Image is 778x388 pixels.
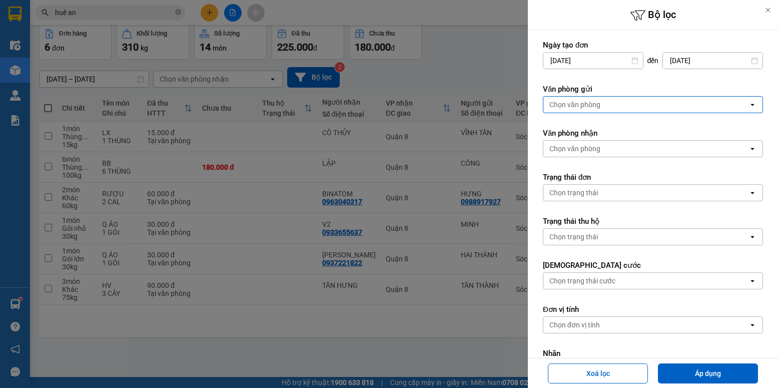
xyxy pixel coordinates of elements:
div: Chọn văn phòng [549,144,600,154]
label: Đơn vị tính [543,304,763,314]
label: Văn phòng nhận [543,128,763,138]
h6: Bộ lọc [528,8,778,23]
div: Chọn đơn vị tính [549,320,600,330]
div: Chọn trạng thái [549,232,598,242]
span: đến [647,56,659,66]
label: Nhãn [543,348,763,358]
input: Select a date. [663,53,762,69]
svg: open [748,233,756,241]
div: Chọn trạng thái cước [549,276,615,286]
div: Chọn văn phòng [549,100,600,110]
label: Ngày tạo đơn [543,40,763,50]
input: Select a date. [543,53,643,69]
svg: open [748,189,756,197]
svg: open [748,145,756,153]
svg: open [748,277,756,285]
svg: open [748,101,756,109]
label: [DEMOGRAPHIC_DATA] cước [543,260,763,270]
div: Chọn trạng thái [549,188,598,198]
button: Xoá lọc [548,363,648,383]
label: Văn phòng gửi [543,84,763,94]
label: Trạng thái thu hộ [543,216,763,226]
button: Áp dụng [658,363,758,383]
svg: open [748,321,756,329]
label: Trạng thái đơn [543,172,763,182]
